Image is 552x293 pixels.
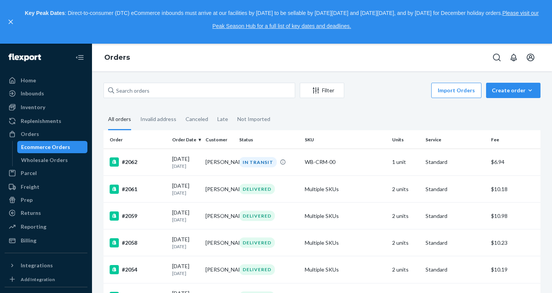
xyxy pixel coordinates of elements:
img: Flexport logo [8,54,41,61]
button: Open notifications [506,50,521,65]
div: Prep [21,196,33,204]
input: Search orders [103,83,295,98]
div: WB-CRM-00 [305,158,386,166]
div: DELIVERED [239,237,275,248]
div: #2054 [110,265,166,274]
div: [DATE] [172,155,199,169]
div: Replenishments [21,117,61,125]
div: Filter [300,87,344,94]
td: [PERSON_NAME] [202,229,236,256]
a: Billing [5,234,87,247]
p: Standard [426,239,485,247]
a: Home [5,74,87,87]
div: IN TRANSIT [239,157,277,167]
td: Multiple SKUs [302,176,389,203]
a: Orders [5,128,87,140]
td: $10.19 [488,256,540,283]
button: Create order [486,83,540,98]
a: Add Integration [5,275,87,284]
a: Prep [5,194,87,206]
div: #2059 [110,211,166,221]
div: Ecommerce Orders [21,143,70,151]
td: [PERSON_NAME] [202,176,236,203]
div: Returns [21,209,41,217]
div: DELIVERED [239,184,275,194]
th: Units [389,130,422,149]
button: Open Search Box [489,50,504,65]
button: Integrations [5,259,87,272]
div: Inventory [21,103,45,111]
td: 2 units [389,256,422,283]
a: Parcel [5,167,87,179]
p: [DATE] [172,163,199,169]
p: Standard [426,266,485,273]
p: : Direct-to-consumer (DTC) eCommerce inbounds must arrive at our facilities by [DATE] to be sella... [18,7,545,33]
div: Inbounds [21,90,44,97]
button: Open account menu [523,50,538,65]
td: 2 units [389,176,422,203]
a: Wholesale Orders [17,154,88,166]
td: 1 unit [389,149,422,175]
div: Integrations [21,262,53,269]
p: Standard [426,212,485,220]
div: DELIVERED [239,264,275,275]
button: Filter [300,83,344,98]
div: Customer [205,136,233,143]
td: $6.94 [488,149,540,175]
div: Not Imported [237,109,270,129]
div: [DATE] [172,262,199,277]
button: close, [7,18,15,26]
strong: Key Peak Dates [25,10,65,16]
td: 2 units [389,203,422,229]
div: Canceled [186,109,208,129]
td: $10.18 [488,176,540,203]
div: Reporting [21,223,46,231]
td: Multiple SKUs [302,256,389,283]
a: Returns [5,207,87,219]
div: Freight [21,183,39,191]
p: Standard [426,158,485,166]
td: [PERSON_NAME] [202,256,236,283]
p: [DATE] [172,216,199,223]
div: #2062 [110,157,166,167]
td: [PERSON_NAME] [202,149,236,175]
a: Please visit our Peak Season Hub for a full list of key dates and deadlines. [212,10,539,29]
a: Inventory [5,101,87,113]
p: [DATE] [172,270,199,277]
div: [DATE] [172,209,199,223]
a: Freight [5,181,87,193]
button: Close Navigation [72,50,87,65]
td: $10.23 [488,229,540,256]
th: Status [236,130,302,149]
td: [PERSON_NAME] [202,203,236,229]
div: Add Integration [21,276,55,283]
a: Ecommerce Orders [17,141,88,153]
a: Orders [104,53,130,62]
div: Billing [21,237,36,244]
div: #2061 [110,185,166,194]
ol: breadcrumbs [98,47,136,69]
th: Order [103,130,169,149]
div: Parcel [21,169,37,177]
th: SKU [302,130,389,149]
a: Reporting [5,221,87,233]
th: Order Date [169,130,202,149]
p: Standard [426,185,485,193]
td: Multiple SKUs [302,203,389,229]
th: Fee [488,130,540,149]
div: All orders [108,109,131,130]
div: Late [217,109,228,129]
a: Inbounds [5,87,87,100]
div: [DATE] [172,182,199,196]
div: DELIVERED [239,211,275,221]
td: 2 units [389,229,422,256]
p: [DATE] [172,243,199,250]
td: Multiple SKUs [302,229,389,256]
button: Import Orders [431,83,481,98]
div: Wholesale Orders [21,156,68,164]
div: #2058 [110,238,166,247]
div: Invalid address [140,109,176,129]
td: $10.98 [488,203,540,229]
div: Orders [21,130,39,138]
div: Create order [492,87,535,94]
